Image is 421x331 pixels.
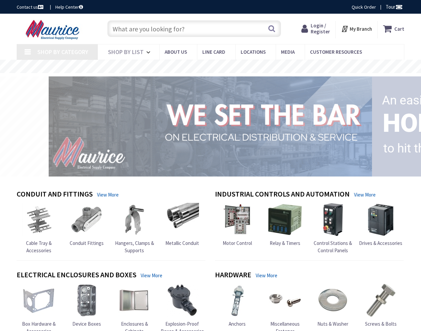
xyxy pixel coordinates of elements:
img: Device Boxes [70,284,103,317]
a: Help Center [55,4,83,10]
span: Drives & Accessories [359,240,402,246]
a: Metallic Conduit Metallic Conduit [165,203,199,247]
a: Nuts & Washer Nuts & Washer [316,284,350,327]
span: Relay & Timers [270,240,300,246]
img: Conduit Fittings [70,203,103,236]
img: Relay & Timers [268,203,302,236]
a: View More [256,272,277,279]
span: Login / Register [311,22,330,35]
a: Hangers, Clamps & Supports Hangers, Clamps & Supports [112,203,157,254]
img: Nuts & Washer [316,284,350,317]
img: Miscellaneous Fastener [268,284,302,317]
a: Quick Order [352,4,376,10]
img: Metallic Conduit [166,203,199,236]
h4: Industrial Controls and Automation [215,190,350,200]
a: View More [141,272,162,279]
a: Contact us [17,4,45,10]
a: Cable Tray & Accessories Cable Tray & Accessories [16,203,61,254]
a: Motor Control Motor Control [221,203,254,247]
a: Drives & Accessories Drives & Accessories [359,203,402,247]
span: Tour [386,4,403,10]
img: Cable Tray & Accessories [22,203,55,236]
strong: Cart [394,23,404,35]
a: View More [354,191,376,198]
strong: My Branch [350,26,372,32]
img: Anchors [221,284,254,317]
img: Screws & Bolts [364,284,397,317]
img: 1_1.png [41,74,375,178]
span: Motor Control [223,240,252,246]
div: My Branch [341,23,372,35]
span: Anchors [229,321,246,327]
span: Locations [241,49,266,55]
img: Enclosures & Cabinets [118,284,151,317]
span: About us [165,49,187,55]
span: Device Boxes [72,321,101,327]
a: Control Stations & Control Panels Control Stations & Control Panels [311,203,355,254]
span: Control Stations & Control Panels [314,240,352,253]
a: Conduit Fittings Conduit Fittings [70,203,104,247]
span: Line Card [202,49,225,55]
h4: Hardware [215,271,251,280]
a: Cart [383,23,404,35]
img: Control Stations & Control Panels [316,203,350,236]
h4: Conduit and Fittings [17,190,93,200]
span: Customer Resources [310,49,362,55]
img: Box Hardware & Accessories [22,284,55,317]
span: Screws & Bolts [365,321,397,327]
img: Maurice Electrical Supply Company [17,19,90,40]
span: Metallic Conduit [165,240,199,246]
img: Drives & Accessories [364,203,397,236]
span: Shop By List [108,48,144,56]
h4: Electrical Enclosures and Boxes [17,271,136,280]
a: Anchors Anchors [221,284,254,327]
span: Nuts & Washer [317,321,348,327]
img: Explosion-Proof Boxes & Accessories [166,284,199,317]
input: What are you looking for? [107,20,281,37]
a: Screws & Bolts Screws & Bolts [364,284,397,327]
span: Conduit Fittings [70,240,104,246]
a: Device Boxes Device Boxes [70,284,103,327]
rs-layer: Free Same Day Pickup at 15 Locations [150,63,272,70]
img: Motor Control [221,203,254,236]
img: Hangers, Clamps & Supports [118,203,151,236]
span: Cable Tray & Accessories [26,240,52,253]
a: Login / Register [301,23,330,35]
a: Relay & Timers Relay & Timers [268,203,302,247]
a: View More [97,191,119,198]
span: Shop By Category [37,48,88,56]
span: Media [281,49,295,55]
span: Hangers, Clamps & Supports [115,240,154,253]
